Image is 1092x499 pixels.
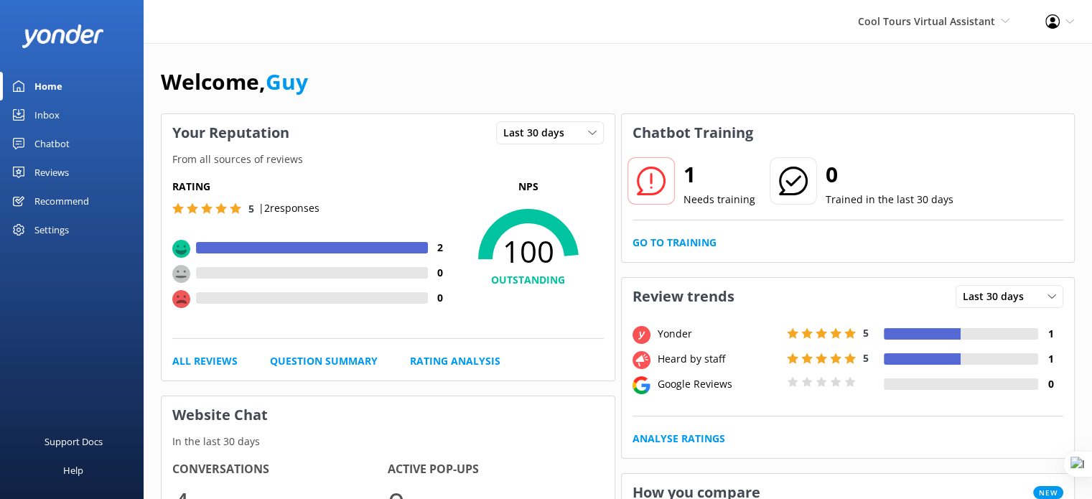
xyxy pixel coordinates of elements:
[34,101,60,129] div: Inbox
[654,351,783,367] div: Heard by staff
[622,278,745,315] h3: Review trends
[826,157,953,192] h2: 0
[34,158,69,187] div: Reviews
[683,157,755,192] h2: 1
[34,129,70,158] div: Chatbot
[1038,326,1063,342] h4: 1
[683,192,755,207] p: Needs training
[22,24,104,48] img: yonder-white-logo.png
[453,179,604,195] p: NPS
[266,67,308,96] a: Guy
[258,200,319,216] p: | 2 responses
[654,326,783,342] div: Yonder
[162,114,300,151] h3: Your Reputation
[162,396,615,434] h3: Website Chat
[826,192,953,207] p: Trained in the last 30 days
[503,125,573,141] span: Last 30 days
[172,460,388,479] h4: Conversations
[633,235,717,251] a: Go to Training
[863,351,869,365] span: 5
[45,427,103,456] div: Support Docs
[34,215,69,244] div: Settings
[270,353,378,369] a: Question Summary
[34,187,89,215] div: Recommend
[172,179,453,195] h5: Rating
[162,434,615,449] p: In the last 30 days
[388,460,603,479] h4: Active Pop-ups
[858,14,995,28] span: Cool Tours Virtual Assistant
[622,114,764,151] h3: Chatbot Training
[63,456,83,485] div: Help
[161,65,308,99] h1: Welcome,
[248,202,254,215] span: 5
[162,151,615,167] p: From all sources of reviews
[428,290,453,306] h4: 0
[654,376,783,392] div: Google Reviews
[428,240,453,256] h4: 2
[633,431,725,447] a: Analyse Ratings
[1038,376,1063,392] h4: 0
[963,289,1032,304] span: Last 30 days
[34,72,62,101] div: Home
[453,233,604,269] span: 100
[863,326,869,340] span: 5
[410,353,500,369] a: Rating Analysis
[172,353,238,369] a: All Reviews
[1033,486,1063,499] span: New
[453,272,604,288] h4: OUTSTANDING
[1038,351,1063,367] h4: 1
[428,265,453,281] h4: 0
